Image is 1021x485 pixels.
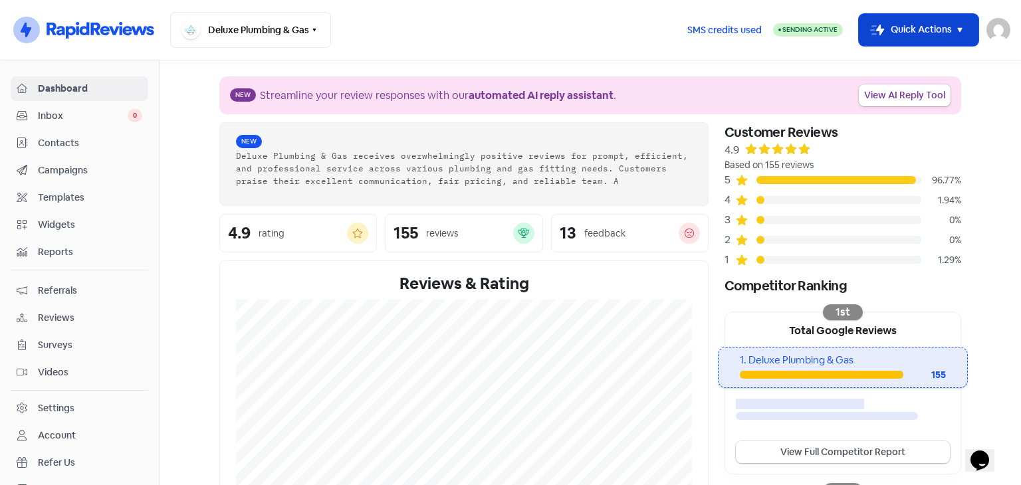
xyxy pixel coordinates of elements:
img: User [986,18,1010,42]
span: Reports [38,245,142,259]
span: Inbox [38,109,128,123]
a: Reports [11,240,148,264]
div: reviews [426,227,458,241]
a: Referrals [11,278,148,303]
span: Refer Us [38,456,142,470]
div: 155 [903,368,946,382]
div: 2 [725,232,735,248]
a: Inbox 0 [11,104,148,128]
a: 13feedback [551,214,709,252]
span: Contacts [38,136,142,150]
div: 5 [725,172,735,188]
div: Customer Reviews [725,122,961,142]
div: Reviews & Rating [236,272,692,296]
div: 4.9 [228,225,251,241]
a: Reviews [11,306,148,330]
div: 96.77% [921,173,961,187]
div: 0% [921,213,961,227]
span: Sending Active [782,25,838,34]
span: Surveys [38,338,142,352]
span: Videos [38,365,142,379]
div: 155 [394,225,418,241]
a: View Full Competitor Report [736,441,950,463]
span: Campaigns [38,163,142,177]
div: 3 [725,212,735,228]
span: Dashboard [38,82,142,96]
a: Contacts [11,131,148,155]
b: automated AI reply assistant [469,88,614,102]
a: 155reviews [385,214,542,252]
div: 4.9 [725,142,739,158]
a: Surveys [11,333,148,357]
a: Refer Us [11,450,148,475]
span: New [230,88,256,102]
a: Templates [11,185,148,210]
div: Based on 155 reviews [725,158,961,172]
a: 4.9rating [219,214,377,252]
a: Videos [11,360,148,385]
a: View AI Reply Tool [859,84,951,106]
div: 1. Deluxe Plumbing & Gas [740,353,945,368]
div: feedback [584,227,625,241]
div: Deluxe Plumbing & Gas receives overwhelmingly positive reviews for prompt, efficient, and profess... [236,149,692,187]
div: Total Google Reviews [725,312,961,347]
div: 1.94% [921,193,961,207]
div: rating [259,227,284,241]
a: Sending Active [773,22,843,38]
div: 13 [560,225,576,241]
a: Campaigns [11,158,148,183]
button: Quick Actions [859,14,978,46]
span: Referrals [38,284,142,298]
a: Account [11,423,148,448]
span: New [236,135,262,148]
div: 4 [725,192,735,208]
iframe: chat widget [965,432,1008,472]
button: Deluxe Plumbing & Gas [170,12,331,48]
span: 0 [128,109,142,122]
div: 1 [725,252,735,268]
span: Reviews [38,311,142,325]
a: SMS credits used [676,22,773,36]
div: 0% [921,233,961,247]
div: Competitor Ranking [725,276,961,296]
span: Widgets [38,218,142,232]
a: Widgets [11,213,148,237]
span: SMS credits used [687,23,762,37]
span: Templates [38,191,142,205]
div: Account [38,429,76,442]
a: Dashboard [11,76,148,101]
div: Settings [38,401,74,415]
a: Settings [11,396,148,421]
div: Streamline your review responses with our . [260,88,616,104]
div: 1.29% [921,253,961,267]
div: 1st [823,304,863,320]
